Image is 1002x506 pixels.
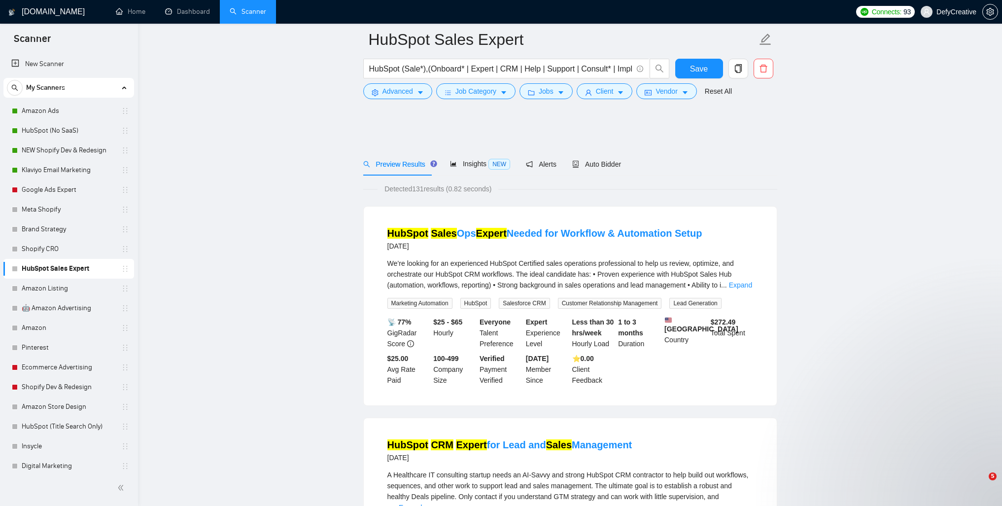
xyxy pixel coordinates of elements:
div: Talent Preference [478,317,524,349]
a: Google Ads Expert [22,180,115,200]
b: Verified [480,355,505,362]
a: Digital Marketing [22,456,115,476]
mark: Expert [476,228,507,239]
a: Pinterest [22,338,115,358]
span: holder [121,363,129,371]
a: HubSpot (Title Search Only) [22,417,115,436]
a: 🤖 Amazon Advertising [22,298,115,318]
button: copy [728,59,748,78]
span: holder [121,127,129,135]
div: Tooltip anchor [429,159,438,168]
span: info-circle [407,340,414,347]
a: Amazon Ads [22,101,115,121]
li: New Scanner [3,54,134,74]
span: Jobs [539,86,553,97]
span: Connects: [872,6,901,17]
span: caret-down [417,89,424,96]
b: Less than 30 hrs/week [572,318,614,337]
a: Brand Strategy [22,219,115,239]
span: ... [721,281,727,289]
span: Preview Results [363,160,434,168]
div: Client Feedback [570,353,617,386]
span: Customer Relationship Management [558,298,662,309]
a: HubSpot SalesOpsExpertNeeded for Workflow & Automation Setup [387,228,702,239]
span: holder [121,245,129,253]
b: $ 272.49 [711,318,736,326]
img: upwork-logo.png [861,8,868,16]
span: Alerts [526,160,556,168]
a: Expand [729,281,752,289]
span: holder [121,107,129,115]
a: Ecommerce Advertising [22,358,115,377]
b: $25.00 [387,355,409,362]
button: search [650,59,669,78]
b: 📡 77% [387,318,412,326]
b: 1 to 3 months [618,318,643,337]
b: [DATE] [526,355,549,362]
span: holder [121,265,129,273]
span: holder [121,206,129,214]
span: holder [121,146,129,154]
span: HubSpot [460,298,491,309]
mark: Sales [431,228,456,239]
div: Avg Rate Paid [385,353,432,386]
a: Amazon Store Design [22,397,115,417]
a: HubSpot (No SaaS) [22,121,115,141]
div: Total Spent [709,317,755,349]
span: Auto Bidder [572,160,621,168]
button: settingAdvancedcaret-down [363,83,432,99]
span: copy [729,64,748,73]
mark: HubSpot [387,439,428,450]
a: Amazon [22,318,115,338]
span: holder [121,225,129,233]
span: We’re looking for an experienced HubSpot Certified sales operations professional to help us revie... [387,259,734,289]
span: bars [445,89,451,96]
button: folderJobscaret-down [519,83,573,99]
b: $25 - $65 [433,318,462,326]
div: Experience Level [524,317,570,349]
a: Insycle [22,436,115,456]
a: setting [982,8,998,16]
span: holder [121,324,129,332]
span: Vendor [656,86,677,97]
span: holder [121,344,129,352]
a: Shopify CRO [22,239,115,259]
img: 🇺🇸 [665,317,672,324]
button: Save [675,59,723,78]
div: We’re looking for an experienced HubSpot Certified sales operations professional to help us revie... [387,258,753,290]
a: homeHome [116,7,145,16]
span: robot [572,161,579,168]
span: search [7,84,22,91]
div: Duration [616,317,662,349]
button: barsJob Categorycaret-down [436,83,516,99]
a: dashboardDashboard [165,7,210,16]
div: Payment Verified [478,353,524,386]
div: GigRadar Score [385,317,432,349]
span: holder [121,403,129,411]
div: [DATE] [387,452,632,464]
span: 93 [903,6,911,17]
mark: CRM [431,439,453,450]
a: Amazon Listing [22,279,115,298]
b: Everyone [480,318,511,326]
span: 5 [989,472,997,480]
span: search [363,161,370,168]
div: Country [662,317,709,349]
span: caret-down [682,89,689,96]
span: My Scanners [26,78,65,98]
span: Salesforce CRM [499,298,550,309]
mark: Expert [456,439,486,450]
a: HubSpot CRM Expertfor Lead andSalesManagement [387,439,632,450]
span: idcard [645,89,652,96]
span: holder [121,442,129,450]
span: Insights [450,160,510,168]
b: [GEOGRAPHIC_DATA] [664,317,738,333]
input: Search Freelance Jobs... [369,63,632,75]
span: Scanner [6,32,59,52]
span: Lead Generation [669,298,721,309]
span: Client [596,86,614,97]
a: Meta Shopify [22,200,115,219]
button: setting [982,4,998,20]
span: area-chart [450,160,457,167]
